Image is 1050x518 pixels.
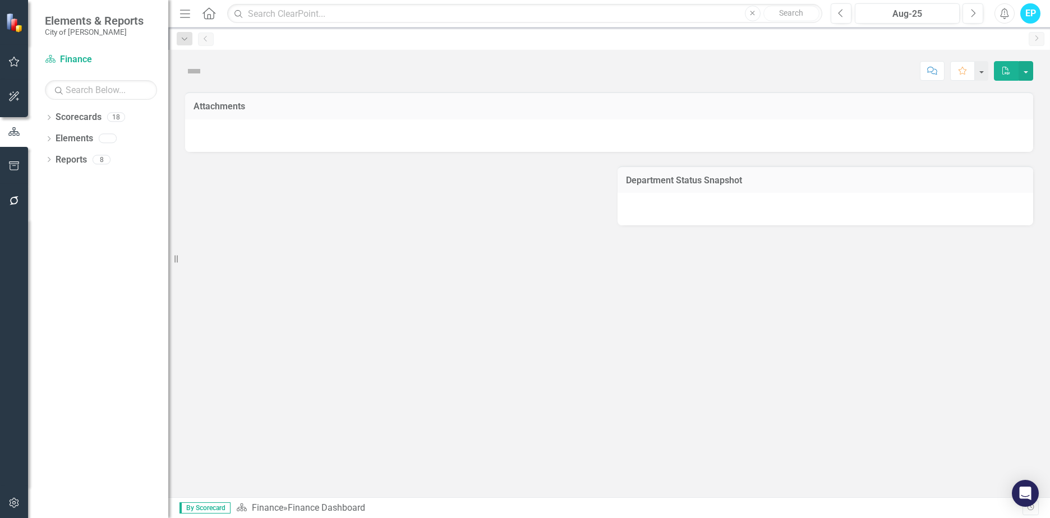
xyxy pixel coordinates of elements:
div: Finance Dashboard [288,502,365,513]
h3: Attachments [194,101,1025,112]
img: Not Defined [185,62,203,80]
small: City of [PERSON_NAME] [45,27,144,36]
span: Elements & Reports [45,14,144,27]
a: Reports [56,154,87,166]
a: Finance [252,502,283,513]
span: By Scorecard [179,502,231,514]
img: ClearPoint Strategy [6,13,25,33]
input: Search Below... [45,80,157,100]
div: Aug-25 [859,7,956,21]
button: Aug-25 [855,3,960,24]
div: 18 [107,113,125,122]
a: Finance [45,53,157,66]
button: EP [1020,3,1040,24]
div: 8 [93,155,110,164]
a: Elements [56,132,93,145]
span: Search [779,8,803,17]
h3: Department Status Snapshot [626,175,1025,186]
div: » [236,502,1023,515]
a: Scorecards [56,111,102,124]
div: Open Intercom Messenger [1012,480,1039,507]
input: Search ClearPoint... [227,4,822,24]
button: Search [763,6,819,21]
